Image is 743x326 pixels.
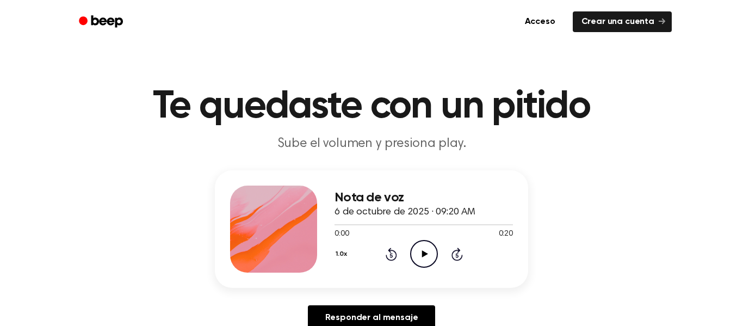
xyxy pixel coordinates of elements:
[573,11,672,32] a: Crear una cuenta
[325,313,418,322] font: Responder al mensaje
[335,230,349,238] font: 0:00
[335,245,351,263] button: 1.0x
[525,17,555,26] font: Acceso
[71,11,133,33] a: Bip
[277,137,466,150] font: Sube el volumen y presiona play.
[336,251,346,257] font: 1.0x
[514,9,566,34] a: Acceso
[335,207,475,217] font: 6 de octubre de 2025 · 09:20 AM
[581,17,654,26] font: Crear una cuenta
[499,230,513,238] font: 0:20
[153,87,590,126] font: Te quedaste con un pitido
[335,191,404,204] font: Nota de voz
